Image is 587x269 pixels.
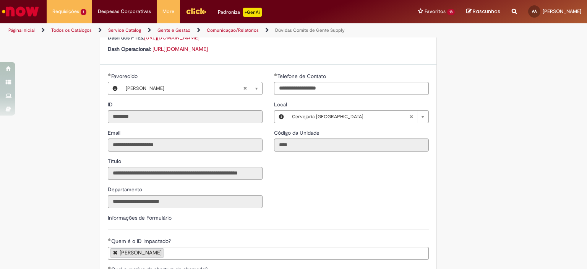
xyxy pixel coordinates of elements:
[108,167,263,180] input: Título
[122,82,262,95] a: [PERSON_NAME]Limpar campo Favorecido
[108,73,111,76] span: Obrigatório Preenchido
[108,238,111,241] span: Obrigatório Preenchido
[543,8,581,15] span: [PERSON_NAME]
[6,23,386,37] ul: Trilhas de página
[108,139,263,152] input: Email
[274,111,288,123] button: Local, Visualizar este registro Cervejaria Minas Gerais
[207,27,259,33] a: Comunicação/Relatórios
[111,238,172,245] span: Quem é o ID Impactado?
[162,8,174,15] span: More
[108,186,144,193] label: Somente leitura - Departamento
[447,9,455,15] span: 18
[108,129,122,137] label: Somente leitura - Email
[126,82,243,95] span: [PERSON_NAME]
[108,46,151,52] strong: Dash Operacional:
[108,157,123,165] label: Somente leitura - Título
[108,82,122,95] button: Favorecido, Visualizar este registro Ana Luiza Salgado de Abreu
[81,9,86,15] span: 1
[274,73,277,76] span: Obrigatório Preenchido
[144,34,199,41] a: [URL][DOMAIN_NAME]
[532,9,537,14] span: AA
[274,101,289,108] span: Local
[288,111,428,123] a: Cervejaria [GEOGRAPHIC_DATA]Limpar campo Local
[108,186,144,193] span: Somente leitura - Departamento
[275,27,345,33] a: Dúvidas Comite de Gente Supply
[157,27,190,33] a: Gente e Gestão
[108,110,263,123] input: ID
[186,5,206,17] img: click_logo_yellow_360x200.png
[108,27,141,33] a: Service Catalog
[108,195,263,208] input: Departamento
[405,111,417,123] abbr: Limpar campo Local
[113,250,118,255] a: Remover Willian Ricardo Dos Anjos Pinto de Quem é o ID Impactado?
[239,82,251,95] abbr: Limpar campo Favorecido
[52,8,79,15] span: Requisições
[466,8,500,15] a: Rascunhos
[111,73,139,80] span: Favorecido, Ana Luiza Salgado de Abreu
[274,129,321,137] label: Somente leitura - Código da Unidade
[120,250,162,255] div: [PERSON_NAME]
[152,46,208,52] a: [URL][DOMAIN_NAME]
[108,101,114,108] label: Somente leitura - ID
[274,139,429,152] input: Código da Unidade
[243,8,262,17] p: +GenAi
[218,8,262,17] div: Padroniza
[292,111,409,123] span: Cervejaria [GEOGRAPHIC_DATA]
[473,8,500,15] span: Rascunhos
[277,73,328,80] span: Telefone de Contato
[108,158,123,165] span: Somente leitura - Título
[108,214,172,221] label: Informações de Formulário
[51,27,92,33] a: Todos os Catálogos
[98,8,151,15] span: Despesas Corporativas
[1,4,40,19] img: ServiceNow
[425,8,446,15] span: Favoritos
[8,27,35,33] a: Página inicial
[108,34,144,41] strong: Dash dos PTEs:
[274,82,429,95] input: Telefone de Contato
